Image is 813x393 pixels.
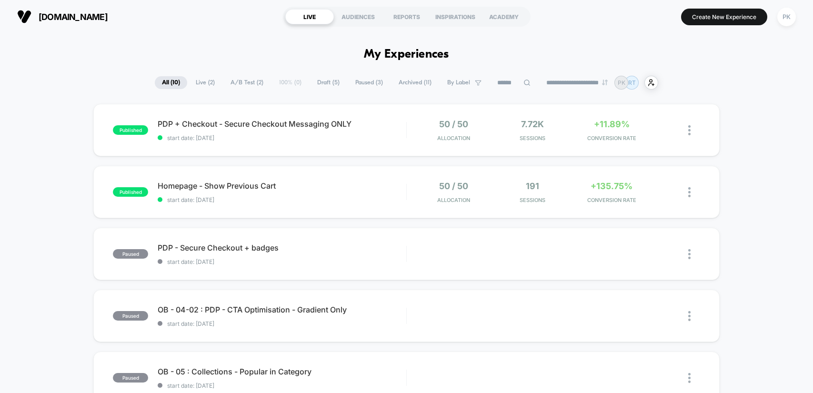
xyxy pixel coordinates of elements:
[310,76,347,89] span: Draft ( 5 )
[437,135,470,141] span: Allocation
[495,197,570,203] span: Sessions
[155,76,187,89] span: All ( 10 )
[602,80,608,85] img: end
[158,119,406,129] span: PDP + Checkout - Secure Checkout Messaging ONLY
[777,8,796,26] div: PK
[774,7,799,27] button: PK
[618,79,625,86] p: PK
[14,9,110,24] button: [DOMAIN_NAME]
[521,119,544,129] span: 7.72k
[688,373,691,383] img: close
[431,9,480,24] div: INSPIRATIONS
[574,135,649,141] span: CONVERSION RATE
[223,76,271,89] span: A/B Test ( 2 )
[113,373,148,383] span: paused
[158,181,406,191] span: Homepage - Show Previous Cart
[688,311,691,321] img: close
[113,311,148,321] span: paused
[158,196,406,203] span: start date: [DATE]
[439,181,468,191] span: 50 / 50
[17,10,31,24] img: Visually logo
[594,119,630,129] span: +11.89%
[158,367,406,376] span: OB - 05 : Collections - Popular in Category
[480,9,528,24] div: ACADEMY
[382,9,431,24] div: REPORTS
[158,243,406,252] span: PDP - Secure Checkout + badges
[113,249,148,259] span: paused
[364,48,449,61] h1: My Experiences
[158,134,406,141] span: start date: [DATE]
[158,258,406,265] span: start date: [DATE]
[113,125,148,135] span: published
[348,76,390,89] span: Paused ( 3 )
[158,382,406,389] span: start date: [DATE]
[681,9,767,25] button: Create New Experience
[574,197,649,203] span: CONVERSION RATE
[447,79,470,86] span: By Label
[526,181,539,191] span: 191
[158,305,406,314] span: OB - 04-02 : PDP - CTA Optimisation - Gradient Only
[158,320,406,327] span: start date: [DATE]
[391,76,439,89] span: Archived ( 11 )
[189,76,222,89] span: Live ( 2 )
[113,187,148,197] span: published
[439,119,468,129] span: 50 / 50
[688,125,691,135] img: close
[591,181,632,191] span: +135.75%
[39,12,108,22] span: [DOMAIN_NAME]
[334,9,382,24] div: AUDIENCES
[495,135,570,141] span: Sessions
[285,9,334,24] div: LIVE
[688,187,691,197] img: close
[688,249,691,259] img: close
[628,79,636,86] p: RT
[437,197,470,203] span: Allocation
